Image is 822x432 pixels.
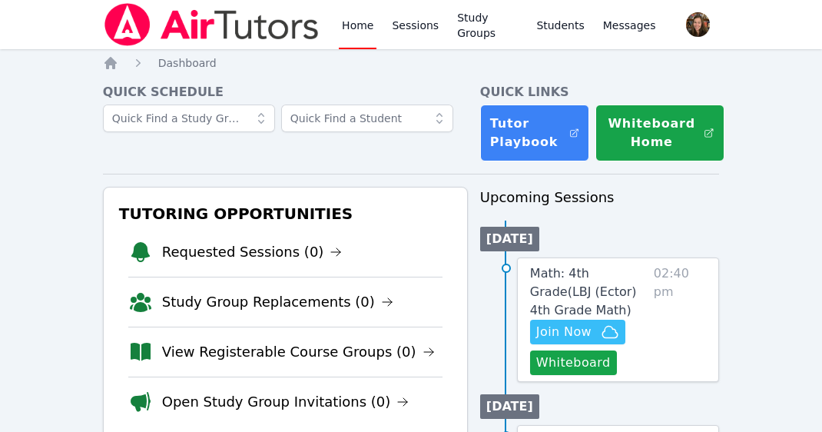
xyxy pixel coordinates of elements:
[103,105,275,132] input: Quick Find a Study Group
[595,105,724,161] button: Whiteboard Home
[480,105,589,161] a: Tutor Playbook
[480,394,539,419] li: [DATE]
[162,341,435,363] a: View Registerable Course Groups (0)
[103,83,468,101] h4: Quick Schedule
[103,3,320,46] img: Air Tutors
[162,291,393,313] a: Study Group Replacements (0)
[281,105,453,132] input: Quick Find a Student
[530,266,637,317] span: Math: 4th Grade ( LBJ (Ector) 4th Grade Math )
[536,323,592,341] span: Join Now
[116,200,455,228] h3: Tutoring Opportunities
[162,241,343,263] a: Requested Sessions (0)
[480,227,539,251] li: [DATE]
[530,264,648,320] a: Math: 4th Grade(LBJ (Ector) 4th Grade Math)
[103,55,720,71] nav: Breadcrumb
[530,320,625,344] button: Join Now
[603,18,656,33] span: Messages
[654,264,706,375] span: 02:40 pm
[530,351,617,375] button: Whiteboard
[158,55,217,71] a: Dashboard
[480,187,719,208] h3: Upcoming Sessions
[480,83,719,101] h4: Quick Links
[162,391,409,413] a: Open Study Group Invitations (0)
[158,57,217,69] span: Dashboard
